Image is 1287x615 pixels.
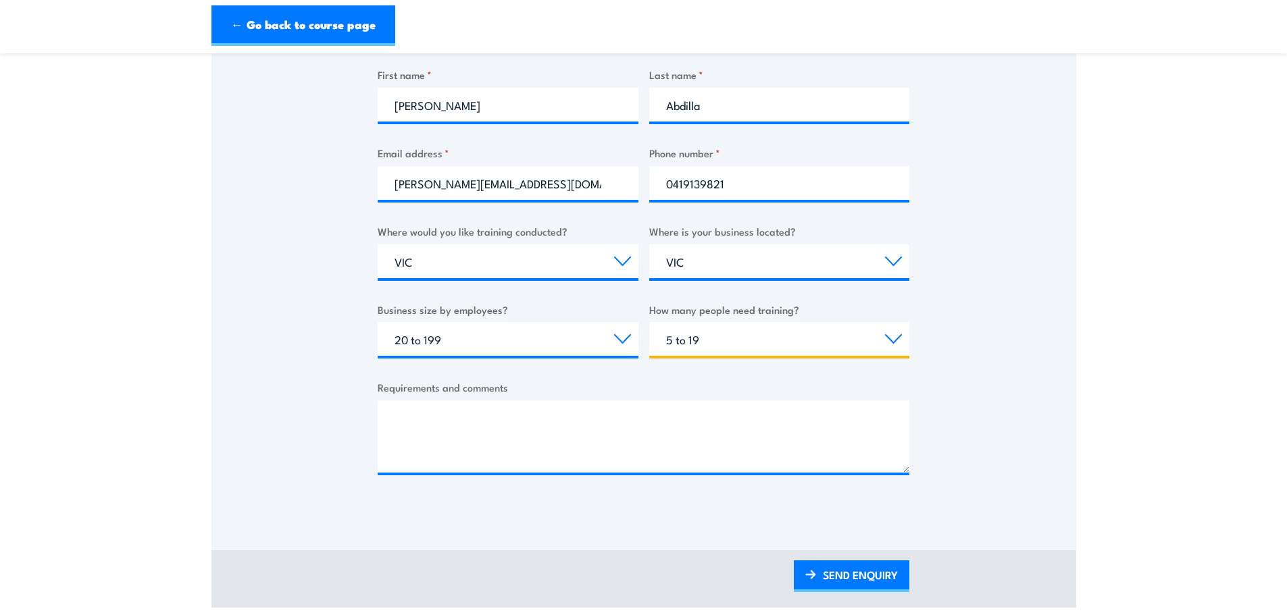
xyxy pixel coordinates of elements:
[649,302,910,317] label: How many people need training?
[378,223,638,239] label: Where would you like training conducted?
[378,145,638,161] label: Email address
[649,223,910,239] label: Where is your business located?
[211,5,395,46] a: ← Go back to course page
[794,560,909,592] a: SEND ENQUIRY
[649,145,910,161] label: Phone number
[378,67,638,82] label: First name
[649,67,910,82] label: Last name
[378,302,638,317] label: Business size by employees?
[378,379,909,395] label: Requirements and comments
